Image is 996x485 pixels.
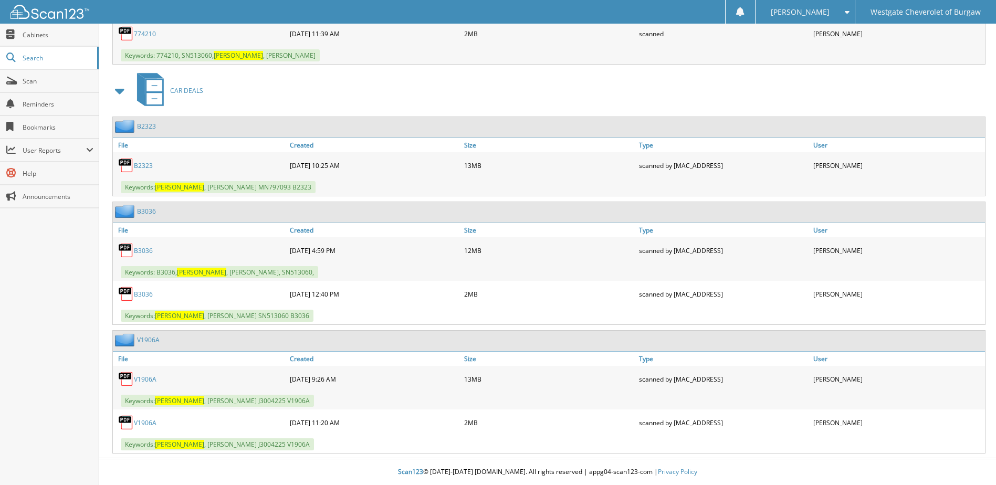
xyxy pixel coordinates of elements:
span: Keywords: , [PERSON_NAME] MN797093 B2323 [121,181,316,193]
div: [PERSON_NAME] [811,240,985,261]
span: [PERSON_NAME] [177,268,226,277]
span: Help [23,169,93,178]
div: scanned by [MAC_ADDRESS] [636,283,811,304]
div: [PERSON_NAME] [811,283,985,304]
img: folder2.png [115,205,137,218]
span: Keywords: , [PERSON_NAME] SN513060 B3036 [121,310,313,322]
div: scanned by [MAC_ADDRESS] [636,240,811,261]
a: Created [287,223,462,237]
a: V1906A [134,418,156,427]
span: [PERSON_NAME] [771,9,830,15]
span: Scan123 [398,467,423,476]
div: scanned by [MAC_ADDRESS] [636,412,811,433]
img: PDF.png [118,371,134,387]
a: V1906A [137,335,160,344]
iframe: Chat Widget [943,435,996,485]
div: [PERSON_NAME] [811,368,985,389]
a: B3036 [134,246,153,255]
div: [DATE] 10:25 AM [287,155,462,176]
span: [PERSON_NAME] [214,51,263,60]
span: Search [23,54,92,62]
div: [DATE] 11:20 AM [287,412,462,433]
div: scanned by [MAC_ADDRESS] [636,155,811,176]
div: 2MB [462,412,636,433]
a: Size [462,223,636,237]
div: 12MB [462,240,636,261]
a: File [113,223,287,237]
div: 2MB [462,283,636,304]
a: Type [636,352,811,366]
div: [DATE] 9:26 AM [287,368,462,389]
a: User [811,352,985,366]
div: 2MB [462,23,636,44]
img: PDF.png [118,26,134,41]
img: PDF.png [118,157,134,173]
a: B2323 [137,122,156,131]
a: 774210 [134,29,156,38]
a: User [811,223,985,237]
img: folder2.png [115,120,137,133]
a: File [113,352,287,366]
a: User [811,138,985,152]
a: Privacy Policy [658,467,697,476]
div: [DATE] 12:40 PM [287,283,462,304]
div: [PERSON_NAME] [811,23,985,44]
span: Announcements [23,192,93,201]
span: [PERSON_NAME] [155,396,204,405]
span: Keywords: B3036, , [PERSON_NAME], SN513060, [121,266,318,278]
div: [PERSON_NAME] [811,412,985,433]
a: CAR DEALS [131,70,203,111]
span: [PERSON_NAME] [155,311,204,320]
span: [PERSON_NAME] [155,440,204,449]
a: B3036 [134,290,153,299]
span: User Reports [23,146,86,155]
div: scanned by [MAC_ADDRESS] [636,368,811,389]
span: [PERSON_NAME] [155,183,204,192]
a: V1906A [134,375,156,384]
span: Reminders [23,100,93,109]
div: 13MB [462,368,636,389]
span: CAR DEALS [170,86,203,95]
span: Keywords: 774210, SN513060, , [PERSON_NAME] [121,49,320,61]
a: Created [287,138,462,152]
div: [DATE] 4:59 PM [287,240,462,261]
div: [DATE] 11:39 AM [287,23,462,44]
a: Size [462,352,636,366]
a: Type [636,223,811,237]
span: Westgate Cheverolet of Burgaw [871,9,981,15]
span: Keywords: , [PERSON_NAME] J3004225 V1906A [121,438,314,450]
a: Created [287,352,462,366]
a: Size [462,138,636,152]
span: Bookmarks [23,123,93,132]
img: PDF.png [118,415,134,430]
span: Cabinets [23,30,93,39]
div: [PERSON_NAME] [811,155,985,176]
span: Scan [23,77,93,86]
div: © [DATE]-[DATE] [DOMAIN_NAME]. All rights reserved | appg04-scan123-com | [99,459,996,485]
a: B2323 [134,161,153,170]
a: File [113,138,287,152]
a: B3036 [137,207,156,216]
img: scan123-logo-white.svg [11,5,89,19]
span: Keywords: , [PERSON_NAME] J3004225 V1906A [121,395,314,407]
a: Type [636,138,811,152]
img: folder2.png [115,333,137,346]
img: PDF.png [118,242,134,258]
div: 13MB [462,155,636,176]
div: scanned [636,23,811,44]
img: PDF.png [118,286,134,302]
